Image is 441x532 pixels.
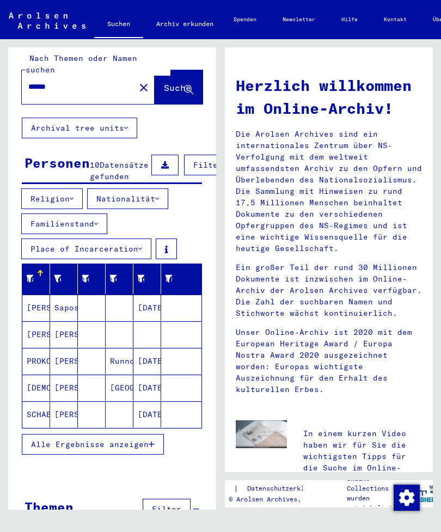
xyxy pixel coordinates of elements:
a: Kontakt [371,7,420,33]
div: Prisoner # [166,270,188,288]
button: Archival tree units [22,118,137,138]
div: Nachname [27,273,33,285]
mat-header-cell: Vorname [50,264,78,294]
mat-cell: [PERSON_NAME] [50,321,78,347]
mat-header-cell: Nachname [22,264,50,294]
div: Geburt‏ [110,270,133,288]
mat-cell: [GEOGRAPHIC_DATA] [106,375,133,401]
p: Copyright © Arolsen Archives, 2021 [191,494,336,504]
mat-cell: [PERSON_NAME] [50,401,78,427]
mat-label: Nach Themen oder Namen suchen [26,53,137,75]
div: Geburtsdatum [138,273,144,285]
mat-cell: [PERSON_NAME] [22,295,50,321]
button: Nationalität [87,188,168,209]
span: Alle Ergebnisse anzeigen [31,439,149,449]
div: Personen [24,153,90,173]
div: Vorname [54,270,77,288]
div: Zustimmung ändern [393,484,419,510]
span: Datensätze gefunden [90,160,149,181]
mat-cell: [DATE] [133,295,161,321]
a: Spenden [220,7,269,33]
mat-header-cell: Geburtsdatum [133,264,161,294]
div: Themen [24,497,73,517]
button: Suche [155,70,203,104]
button: Clear [133,76,155,98]
img: Arolsen_neg.svg [9,13,85,29]
mat-cell: SCHABOSCHNIK [22,401,50,427]
div: Geburtsname [82,270,105,288]
mat-cell: [PERSON_NAME] [50,375,78,401]
p: In einem kurzen Video haben wir für Sie die wichtigsten Tipps für die Suche im Online-Archiv zusa... [303,428,422,485]
span: Filter [152,504,181,514]
div: Vorname [54,273,61,285]
div: Geburt‏ [110,273,117,285]
mat-cell: PROKOPEZYK [22,348,50,374]
button: Alle Ergebnisse anzeigen [22,434,164,455]
img: yv_logo.png [400,480,440,507]
a: Archiv erkunden [143,11,226,37]
p: Die Arolsen Archives sind ein internationales Zentrum über NS-Verfolgung mit dem weltweit umfasse... [236,129,422,254]
a: Hilfe [328,7,371,33]
a: Newsletter [269,7,328,33]
h1: Herzlich willkommen im Online-Archiv! [236,74,422,120]
div: | [191,483,336,494]
mat-cell: Saposnik [50,295,78,321]
div: Geburtsdatum [138,270,161,288]
button: Filter [143,499,191,519]
mat-cell: [DATE] [133,348,161,374]
img: video.jpg [236,420,287,448]
button: Familienstand [21,213,107,234]
p: Ein großer Teil der rund 30 Millionen Dokumente ist inzwischen im Online-Archiv der Arolsen Archi... [236,262,422,319]
mat-header-cell: Geburtsname [78,264,106,294]
mat-cell: Runnce [106,348,133,374]
mat-cell: [DATE] [133,375,161,401]
div: Prisoner # [166,273,172,285]
mat-cell: [PERSON_NAME] [50,348,78,374]
a: Suchen [94,11,143,39]
mat-header-cell: Geburt‏ [106,264,133,294]
div: Geburtsname [82,273,89,285]
mat-cell: [DEMOGRAPHIC_DATA] [22,375,50,401]
img: Zustimmung ändern [394,485,420,511]
mat-icon: close [137,81,150,94]
mat-cell: [PERSON_NAME] [22,321,50,347]
span: Suche [164,82,191,93]
span: 10 [90,160,100,170]
mat-cell: [DATE] [133,401,161,427]
p: Unser Online-Archiv ist 2020 mit dem European Heritage Award / Europa Nostra Award 2020 ausgezeic... [236,327,422,395]
a: Datenschutzerklärung [238,483,336,494]
span: Filter [193,160,223,170]
button: Filter [184,155,232,175]
div: Nachname [27,270,50,288]
button: Place of Incarceration [21,239,151,259]
mat-header-cell: Prisoner # [161,264,201,294]
button: Religion [21,188,83,209]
